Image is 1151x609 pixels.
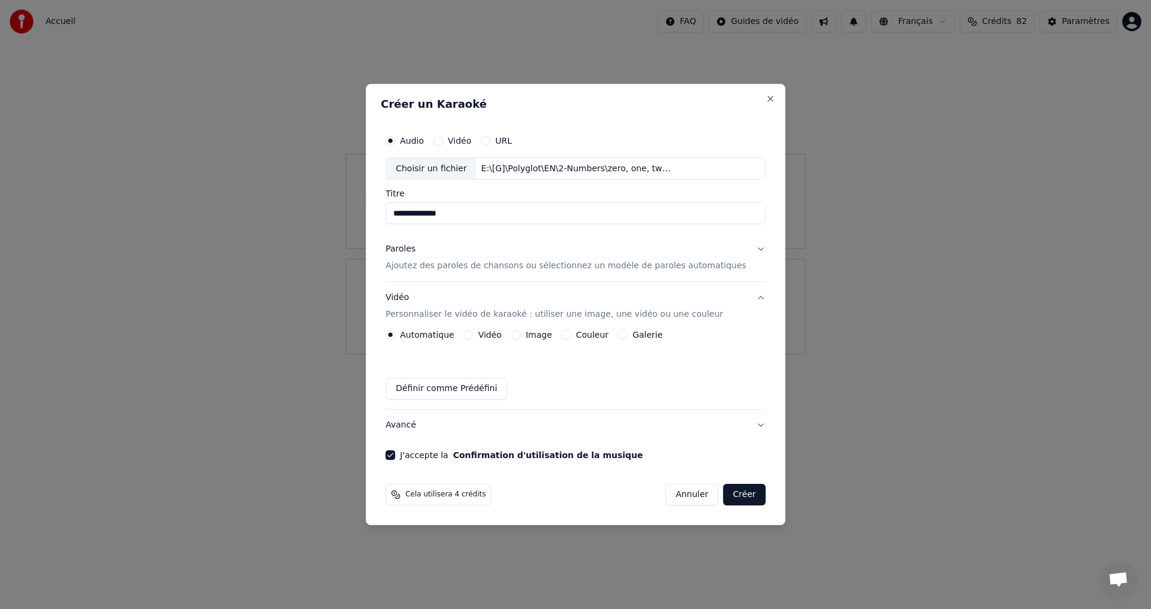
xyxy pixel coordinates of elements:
[495,137,512,145] label: URL
[453,451,643,459] button: J'accepte la
[385,330,766,409] div: VidéoPersonnaliser le vidéo de karaoké : utiliser une image, une vidéo ou une couleur
[385,308,723,320] p: Personnaliser le vidéo de karaoké : utiliser une image, une vidéo ou une couleur
[448,137,471,145] label: Vidéo
[381,99,770,110] h2: Créer un Karaoké
[632,331,662,339] label: Galerie
[385,283,766,331] button: VidéoPersonnaliser le vidéo de karaoké : utiliser une image, une vidéo ou une couleur
[385,378,507,399] button: Définir comme Prédéfini
[385,244,415,256] div: Paroles
[478,331,502,339] label: Vidéo
[386,158,476,180] div: Choisir un fichier
[385,234,766,282] button: ParolesAjoutez des paroles de chansons ou sélectionnez un modèle de paroles automatiques
[385,410,766,441] button: Avancé
[400,137,424,145] label: Audio
[385,260,746,272] p: Ajoutez des paroles de chansons ou sélectionnez un modèle de paroles automatiques
[665,484,718,505] button: Annuler
[400,331,454,339] label: Automatique
[385,292,723,321] div: Vidéo
[477,163,680,175] div: E:\[G]\Polyglot\EN\2-Numbers\zero, one, two.mp3
[385,190,766,198] label: Titre
[724,484,766,505] button: Créer
[400,451,643,459] label: J'accepte la
[526,331,552,339] label: Image
[405,490,486,499] span: Cela utilisera 4 crédits
[576,331,608,339] label: Couleur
